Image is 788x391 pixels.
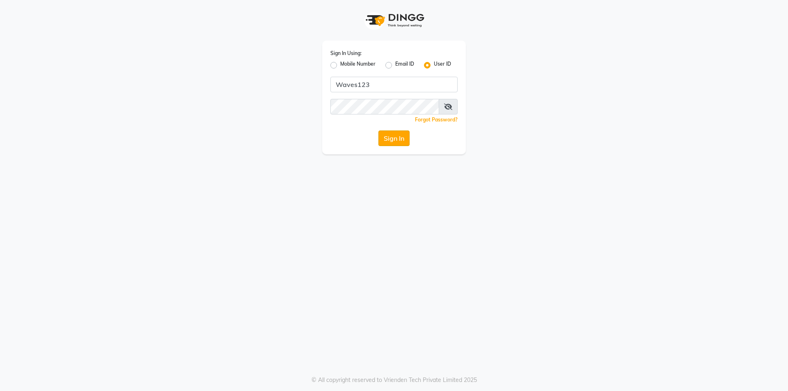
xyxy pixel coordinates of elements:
input: Username [330,77,458,92]
button: Sign In [378,130,410,146]
label: User ID [434,60,451,70]
input: Username [330,99,439,114]
a: Forgot Password? [415,117,458,123]
label: Sign In Using: [330,50,362,57]
img: logo1.svg [361,8,427,32]
label: Email ID [395,60,414,70]
label: Mobile Number [340,60,376,70]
